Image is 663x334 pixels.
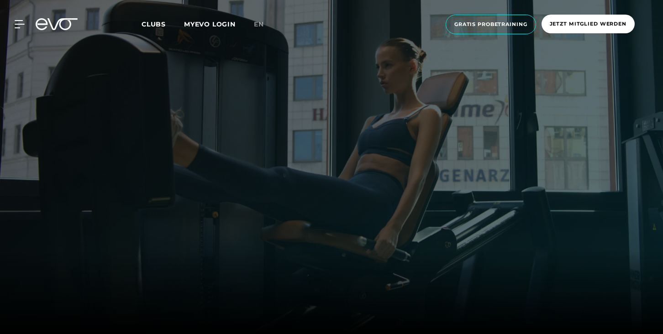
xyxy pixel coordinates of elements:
span: en [254,20,264,28]
a: Clubs [142,20,184,28]
span: Jetzt Mitglied werden [550,20,626,28]
a: Jetzt Mitglied werden [539,15,637,34]
a: en [254,19,275,30]
a: MYEVO LOGIN [184,20,236,28]
span: Gratis Probetraining [454,21,527,28]
a: Gratis Probetraining [443,15,539,34]
span: Clubs [142,20,166,28]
